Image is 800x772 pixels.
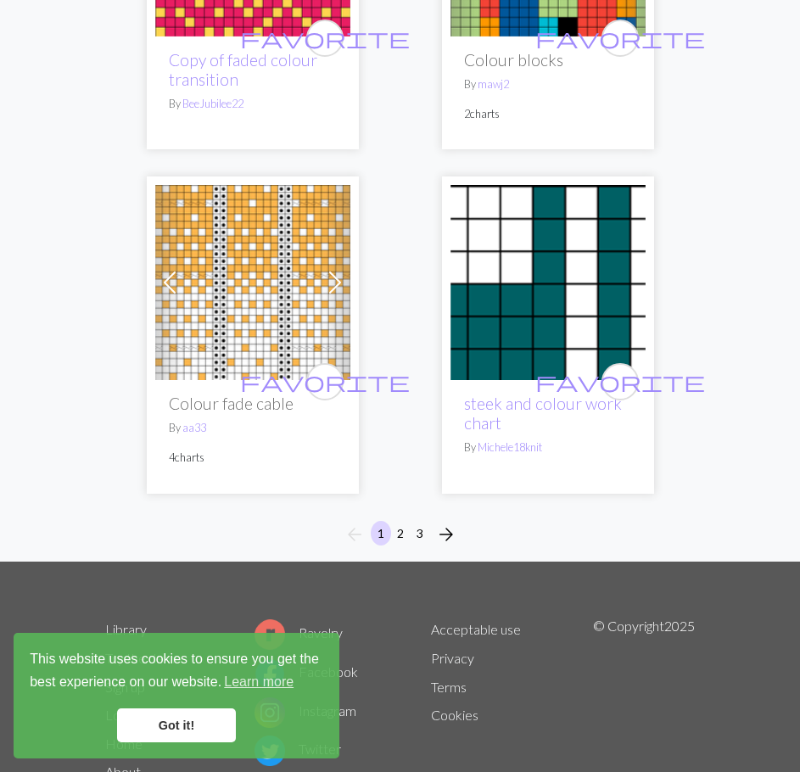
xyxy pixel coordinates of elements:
a: Ravelry [255,624,343,641]
button: 1 [371,521,391,545]
img: Colour fade cable [155,185,350,380]
button: favourite [306,363,344,400]
p: By [464,76,632,92]
a: aa33 [182,421,206,434]
nav: Page navigation [338,521,463,548]
i: Next [436,524,456,545]
a: mawj2 [478,77,509,91]
button: 3 [410,521,430,545]
img: steek and colour work chart [450,185,646,380]
a: Acceptable use [431,621,521,637]
div: cookieconsent [14,633,339,758]
h2: Colour fade cable [169,394,337,413]
a: Terms [431,679,467,695]
a: Cookies [431,707,478,723]
p: By [169,420,337,436]
a: BeeJubilee22 [182,97,243,110]
button: favourite [601,20,639,57]
p: 2 charts [464,106,632,122]
a: steek and colour work chart [450,272,646,288]
p: By [169,96,337,112]
p: 4 charts [169,450,337,466]
button: favourite [601,363,639,400]
i: favourite [535,365,705,399]
a: Copy of faded colour transition [169,50,317,89]
a: steek and colour work chart [464,394,622,433]
i: favourite [535,21,705,55]
span: favorite [535,368,705,394]
a: Privacy [431,650,474,666]
a: Colour fade cable [155,272,350,288]
span: favorite [240,368,410,394]
a: Library [105,621,147,637]
i: favourite [240,365,410,399]
a: dismiss cookie message [117,708,236,742]
span: This website uses cookies to ensure you get the best experience on our website. [30,649,323,695]
span: favorite [535,25,705,51]
span: favorite [240,25,410,51]
i: favourite [240,21,410,55]
button: favourite [306,20,344,57]
p: By [464,439,632,456]
a: Michele18knit [478,440,542,454]
a: learn more about cookies [221,669,296,695]
button: 2 [390,521,411,545]
h2: Colour blocks [464,50,632,70]
img: Ravelry logo [255,619,285,650]
button: Next [429,521,463,548]
span: arrow_forward [436,523,456,546]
